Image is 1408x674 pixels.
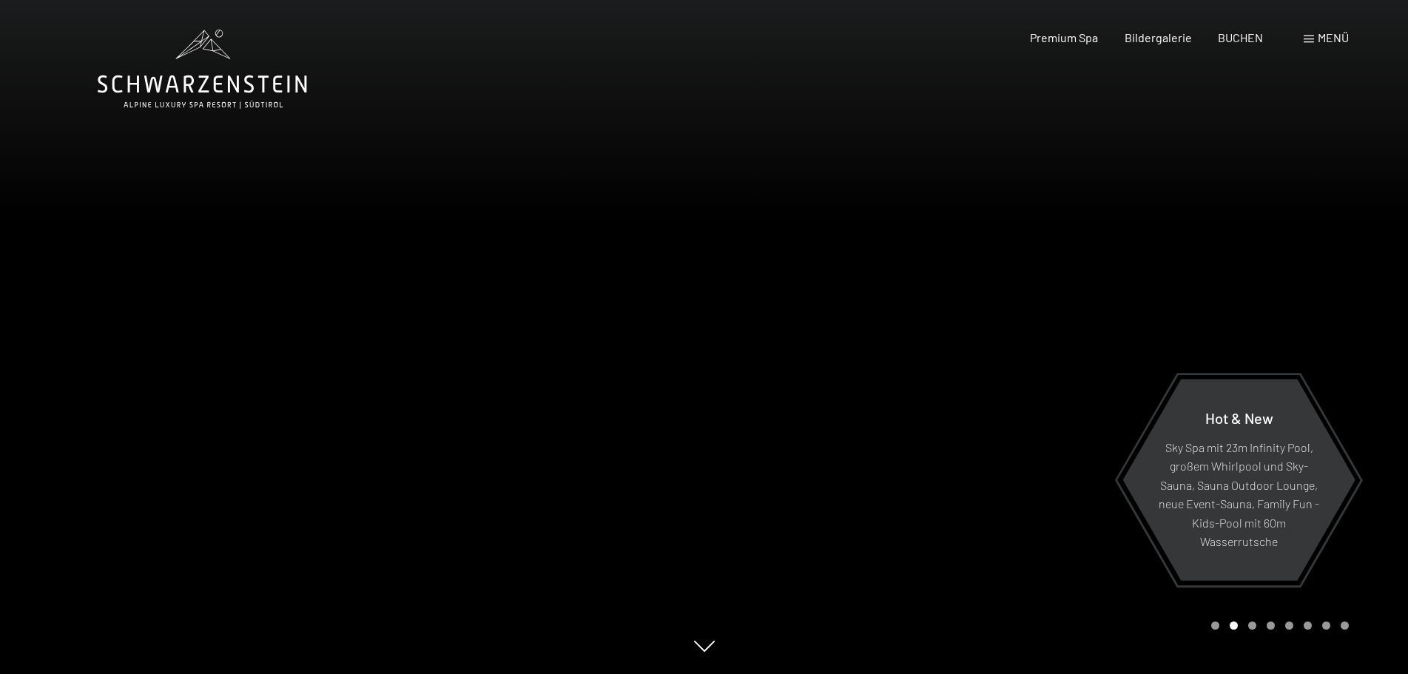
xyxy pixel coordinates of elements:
[1122,378,1356,582] a: Hot & New Sky Spa mit 23m Infinity Pool, großem Whirlpool und Sky-Sauna, Sauna Outdoor Lounge, ne...
[1205,408,1273,426] span: Hot & New
[1267,621,1275,630] div: Carousel Page 4
[1218,30,1263,44] a: BUCHEN
[1248,621,1256,630] div: Carousel Page 3
[1304,621,1312,630] div: Carousel Page 6
[1206,621,1349,630] div: Carousel Pagination
[1211,621,1219,630] div: Carousel Page 1
[1322,621,1330,630] div: Carousel Page 7
[1159,437,1319,551] p: Sky Spa mit 23m Infinity Pool, großem Whirlpool und Sky-Sauna, Sauna Outdoor Lounge, neue Event-S...
[1318,30,1349,44] span: Menü
[1285,621,1293,630] div: Carousel Page 5
[1341,621,1349,630] div: Carousel Page 8
[1125,30,1192,44] a: Bildergalerie
[1230,621,1238,630] div: Carousel Page 2 (Current Slide)
[1030,30,1098,44] a: Premium Spa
